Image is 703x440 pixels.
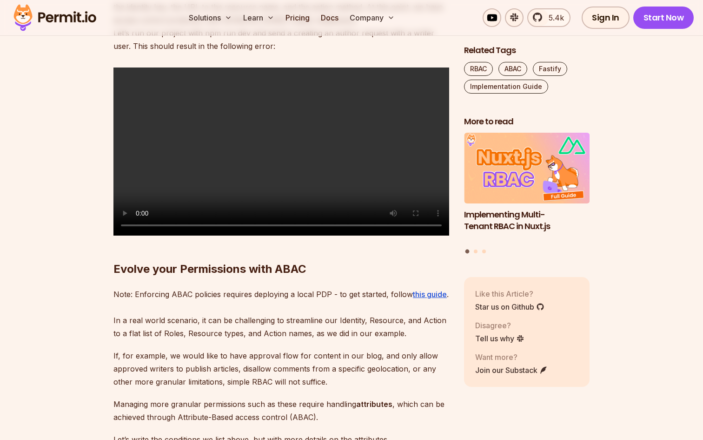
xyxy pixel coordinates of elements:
[498,62,527,76] a: ABAC
[475,365,548,376] a: Join our Substack
[113,224,449,277] h2: Evolve your Permissions with ABAC
[113,288,449,340] p: Note: Enforcing ABAC policies requires deploying a local PDP - to get started, follow . In a real...
[465,250,470,254] button: Go to slide 1
[464,45,590,56] h2: Related Tags
[346,8,398,27] button: Company
[464,62,493,76] a: RBAC
[475,333,524,344] a: Tell us why
[113,68,449,236] video: Sorry, your browser doesn't support embedded videos.
[464,80,548,94] a: Implementation Guide
[113,349,449,388] p: If, for example, we would like to have approval flow for content in our blog, and only allow appr...
[533,62,567,76] a: Fastify
[464,133,590,244] li: 1 of 3
[633,7,694,29] a: Start Now
[239,8,278,27] button: Learn
[475,320,524,331] p: Disagree?
[464,116,590,128] h2: More to read
[527,8,570,27] a: 5.4k
[464,133,590,244] a: Implementing Multi-Tenant RBAC in Nuxt.jsImplementing Multi-Tenant RBAC in Nuxt.js
[582,7,630,29] a: Sign In
[464,133,590,255] div: Posts
[543,12,564,23] span: 5.4k
[474,250,478,253] button: Go to slide 2
[464,133,590,204] img: Implementing Multi-Tenant RBAC in Nuxt.js
[475,301,544,312] a: Star us on Github
[113,398,449,424] p: Managing more granular permissions such as these require handling , which can be achieved through...
[185,8,236,27] button: Solutions
[475,352,548,363] p: Want more?
[482,250,486,253] button: Go to slide 3
[413,290,447,299] a: this guide
[317,8,342,27] a: Docs
[282,8,313,27] a: Pricing
[356,399,392,409] strong: attributes
[464,209,590,232] h3: Implementing Multi-Tenant RBAC in Nuxt.js
[475,288,544,299] p: Like this Article?
[9,2,100,34] img: Permit logo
